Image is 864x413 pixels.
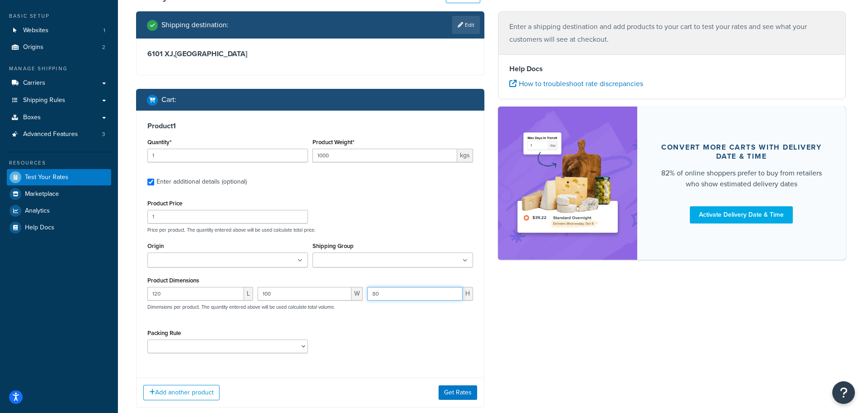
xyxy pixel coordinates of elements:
[143,385,220,400] button: Add another product
[102,44,105,51] span: 2
[147,200,182,207] label: Product Price
[7,126,111,143] a: Advanced Features3
[7,186,111,202] a: Marketplace
[690,206,793,224] a: Activate Delivery Date & Time
[23,79,45,87] span: Carriers
[512,120,624,246] img: feature-image-ddt-36eae7f7280da8017bfb280eaccd9c446f90b1fe08728e4019434db127062ab4.png
[147,243,164,249] label: Origin
[145,227,475,233] p: Price per product. The quantity entered above will be used calculate total price.
[509,63,835,74] h4: Help Docs
[147,149,308,162] input: 0
[7,65,111,73] div: Manage Shipping
[7,203,111,219] a: Analytics
[7,12,111,20] div: Basic Setup
[7,39,111,56] a: Origins2
[25,190,59,198] span: Marketplace
[7,109,111,126] a: Boxes
[659,143,825,161] div: Convert more carts with delivery date & time
[23,27,49,34] span: Websites
[7,75,111,92] a: Carriers
[23,97,65,104] span: Shipping Rules
[7,39,111,56] li: Origins
[147,330,181,336] label: Packing Rule
[161,96,176,104] h2: Cart :
[7,159,111,167] div: Resources
[25,174,68,181] span: Test Your Rates
[147,49,473,58] h3: 6101 XJ , [GEOGRAPHIC_DATA]
[25,224,54,232] span: Help Docs
[7,169,111,185] a: Test Your Rates
[659,168,825,189] div: 82% of online shoppers prefer to buy from retailers who show estimated delivery dates
[244,287,253,301] span: L
[7,22,111,39] li: Websites
[147,139,171,146] label: Quantity*
[439,385,477,400] button: Get Rates
[23,131,78,138] span: Advanced Features
[509,78,643,89] a: How to troubleshoot rate discrepancies
[7,126,111,143] li: Advanced Features
[23,44,44,51] span: Origins
[147,277,199,284] label: Product Dimensions
[147,121,473,131] h3: Product 1
[832,381,855,404] button: Open Resource Center
[312,139,354,146] label: Product Weight*
[351,287,363,301] span: W
[156,175,247,188] div: Enter additional details (optional)
[7,22,111,39] a: Websites1
[312,149,457,162] input: 0.00
[509,20,835,46] p: Enter a shipping destination and add products to your cart to test your rates and see what your c...
[7,219,111,236] a: Help Docs
[147,179,154,185] input: Enter additional details (optional)
[103,27,105,34] span: 1
[7,92,111,109] a: Shipping Rules
[463,287,473,301] span: H
[452,16,480,34] a: Edit
[23,114,41,121] span: Boxes
[102,131,105,138] span: 3
[145,304,335,310] p: Dimensions per product. The quantity entered above will be used calculate total volume.
[161,21,229,29] h2: Shipping destination :
[457,149,473,162] span: kgs
[25,207,50,215] span: Analytics
[312,243,354,249] label: Shipping Group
